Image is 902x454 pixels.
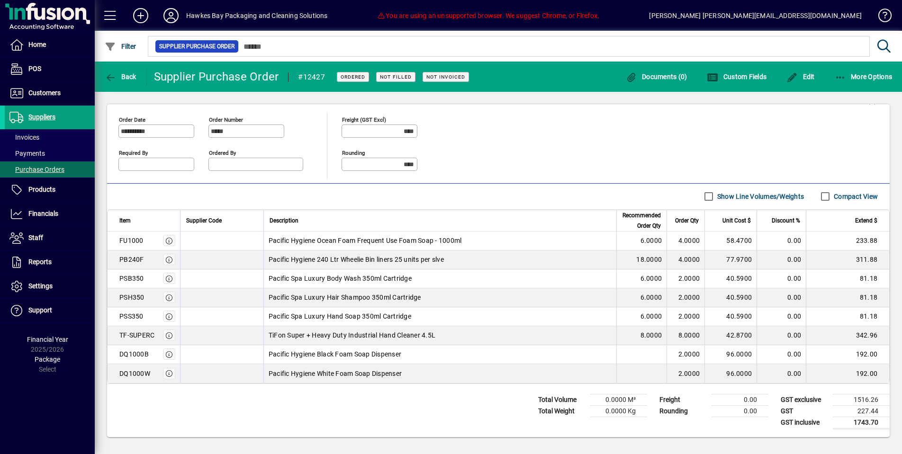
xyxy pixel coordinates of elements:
[28,234,43,241] span: Staff
[35,356,60,363] span: Package
[623,68,690,85] button: Documents (0)
[5,178,95,202] a: Products
[269,312,411,321] span: Pacific Spa Luxury Hand Soap 350ml Cartridge
[209,149,236,156] mat-label: Ordered by
[704,250,757,269] td: 77.9700
[186,215,222,226] span: Supplier Code
[209,116,243,123] mat-label: Order number
[119,293,144,302] div: PSH350
[119,116,145,123] mat-label: Order date
[806,250,889,269] td: 311.88
[5,57,95,81] a: POS
[757,288,806,307] td: 0.00
[426,74,465,80] span: Not Invoiced
[757,269,806,288] td: 0.00
[806,231,889,250] td: 233.88
[28,113,55,121] span: Suppliers
[269,236,462,245] span: Pacific Hygiene Ocean Foam Frequent Use Foam Soap - 1000ml
[757,364,806,383] td: 0.00
[776,417,833,428] td: GST inclusive
[616,288,667,307] td: 6.0000
[757,326,806,345] td: 0.00
[5,161,95,178] a: Purchase Orders
[667,231,704,250] td: 4.0000
[704,364,757,383] td: 96.0000
[757,231,806,250] td: 0.00
[616,307,667,326] td: 6.0000
[832,68,895,85] button: More Options
[806,288,889,307] td: 81.18
[105,73,136,80] span: Back
[28,282,53,290] span: Settings
[269,369,402,378] span: Pacific Hygiene White Foam Soap Dispenser
[757,307,806,326] td: 0.00
[832,192,878,201] label: Compact View
[655,394,712,405] td: Freight
[616,231,667,250] td: 6.0000
[28,306,52,314] span: Support
[378,12,599,19] span: You are using an unsupported browser. We suggest Chrome, or Firefox.
[704,326,757,345] td: 42.8700
[590,405,647,417] td: 0.0000 Kg
[5,145,95,161] a: Payments
[269,293,421,302] span: Pacific Spa Luxury Hair Shampoo 350ml Cartridge
[5,33,95,57] a: Home
[102,68,139,85] button: Back
[119,236,144,245] div: FU1000
[616,250,667,269] td: 18.0000
[806,364,889,383] td: 192.00
[616,269,667,288] td: 6.0000
[722,215,751,226] span: Unit Cost $
[667,345,704,364] td: 2.0000
[119,149,148,156] mat-label: Required by
[119,369,150,378] div: DQ1000W
[28,65,41,72] span: POS
[871,2,890,33] a: Knowledge Base
[186,8,328,23] div: Hawkes Bay Packaging and Cleaning Solutions
[269,349,401,359] span: Pacific Hygiene Black Foam Soap Dispenser
[9,134,39,141] span: Invoices
[712,405,768,417] td: 0.00
[9,166,64,173] span: Purchase Orders
[704,345,757,364] td: 96.0000
[119,215,131,226] span: Item
[5,299,95,322] a: Support
[105,43,136,50] span: Filter
[806,269,889,288] td: 81.18
[616,326,667,345] td: 8.0000
[704,68,769,85] button: Custom Fields
[28,210,58,217] span: Financials
[270,215,298,226] span: Description
[533,405,590,417] td: Total Weight
[28,41,46,48] span: Home
[707,73,767,80] span: Custom Fields
[28,258,52,266] span: Reports
[119,312,144,321] div: PSS350
[667,288,704,307] td: 2.0000
[667,269,704,288] td: 2.0000
[833,417,890,428] td: 1743.70
[667,250,704,269] td: 4.0000
[833,394,890,405] td: 1516.26
[119,330,154,340] div: TF-SUPERC
[156,7,186,24] button: Profile
[159,42,235,51] span: Supplier Purchase Order
[119,255,144,264] div: PB240F
[704,288,757,307] td: 40.5900
[5,202,95,226] a: Financials
[5,129,95,145] a: Invoices
[28,186,55,193] span: Products
[533,394,590,405] td: Total Volume
[704,307,757,326] td: 40.5900
[5,275,95,298] a: Settings
[786,73,815,80] span: Edit
[667,326,704,345] td: 8.0000
[667,364,704,383] td: 2.0000
[622,210,661,231] span: Recommended Order Qty
[28,89,61,97] span: Customers
[806,326,889,345] td: 342.96
[102,38,139,55] button: Filter
[649,8,862,23] div: [PERSON_NAME] [PERSON_NAME][EMAIL_ADDRESS][DOMAIN_NAME]
[776,394,833,405] td: GST exclusive
[833,405,890,417] td: 227.44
